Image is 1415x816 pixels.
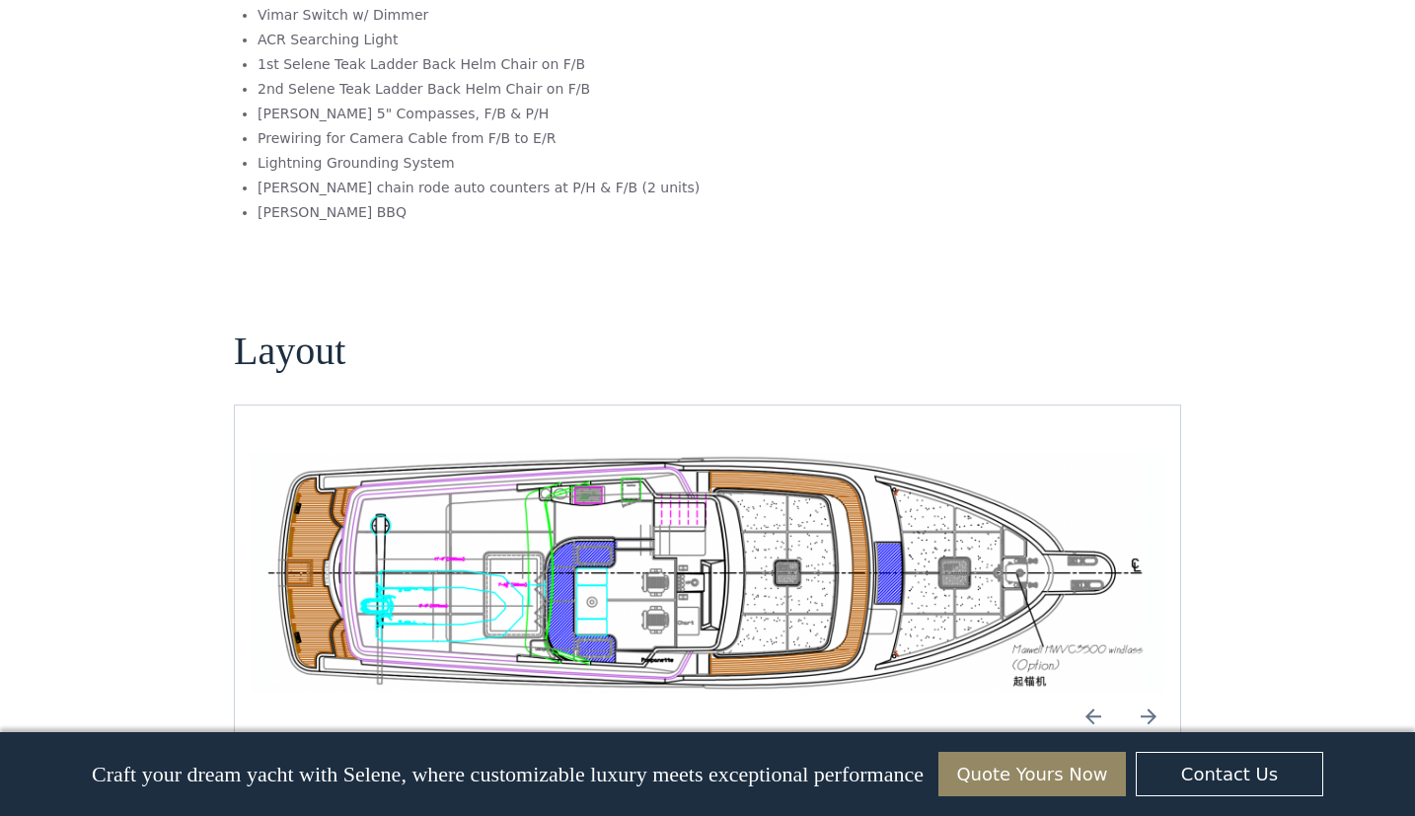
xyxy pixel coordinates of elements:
[258,30,823,50] li: ACR Searching Light
[258,128,823,149] li: Prewiring for Camera Cable from F/B to E/R
[1070,693,1117,740] img: icon
[251,453,1164,693] div: 1 / 3
[1070,693,1117,740] a: Previous slide
[234,330,345,373] h4: Layout
[1125,693,1172,740] a: Next slide
[1125,693,1172,740] img: icon
[258,104,823,124] li: [PERSON_NAME] 5" Compasses, F/B & P/H
[251,453,1164,693] a: open lightbox
[258,79,823,100] li: 2nd Selene Teak Ladder Back Helm Chair on F/B
[938,752,1126,796] a: Quote Yours Now
[258,5,823,26] li: Vimar Switch w/ Dimmer
[92,762,924,787] p: Craft your dream yacht with Selene, where customizable luxury meets exceptional performance
[1136,752,1323,796] a: Contact Us
[258,153,823,174] li: Lightning Grounding System
[258,178,823,198] li: [PERSON_NAME] chain rode auto counters at P/H & F/B (2 units)
[258,202,823,223] li: [PERSON_NAME] BBQ
[258,54,823,75] li: 1st Selene Teak Ladder Back Helm Chair on F/B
